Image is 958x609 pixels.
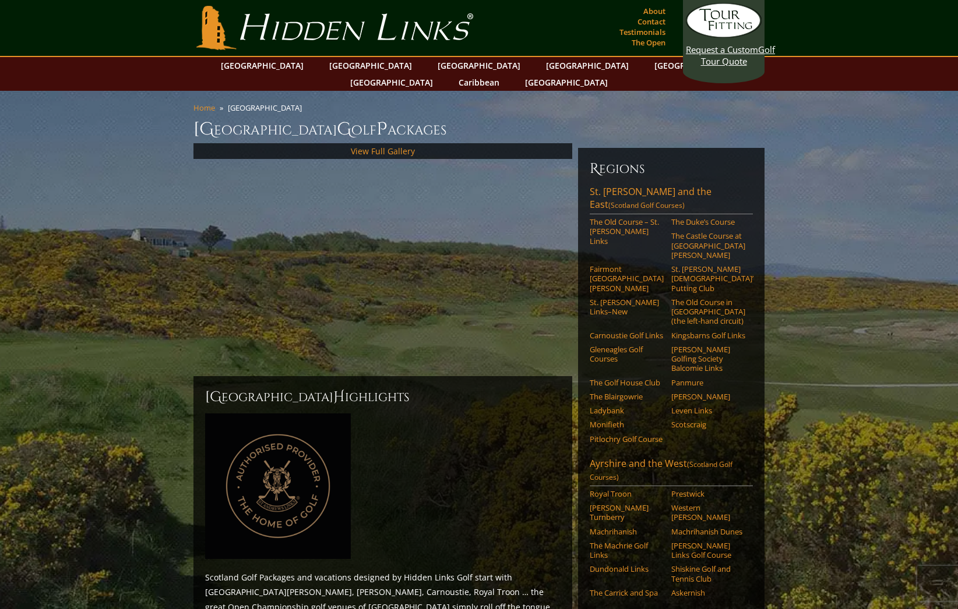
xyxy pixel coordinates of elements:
a: Royal Troon [590,489,664,498]
a: Carnoustie Golf Links [590,331,664,340]
a: [PERSON_NAME] Links Golf Course [671,541,745,560]
a: Machrihanish Dunes [671,527,745,536]
a: Request a CustomGolf Tour Quote [686,3,762,67]
a: The Castle Course at [GEOGRAPHIC_DATA][PERSON_NAME] [671,231,745,260]
a: Monifieth [590,420,664,429]
a: [PERSON_NAME] Golfing Society Balcomie Links [671,345,745,373]
a: [GEOGRAPHIC_DATA] [344,74,439,91]
a: Western [PERSON_NAME] [671,503,745,522]
a: The Old Course in [GEOGRAPHIC_DATA] (the left-hand circuit) [671,298,745,326]
a: Prestwick [671,489,745,498]
a: Scotscraig [671,420,745,429]
a: Leven Links [671,406,745,415]
a: [GEOGRAPHIC_DATA] [540,57,635,74]
a: The Machrie Golf Links [590,541,664,560]
a: [GEOGRAPHIC_DATA] [519,74,614,91]
a: [PERSON_NAME] Turnberry [590,503,664,522]
a: Ladybank [590,406,664,415]
span: (Scotland Golf Courses) [608,200,685,210]
h1: [GEOGRAPHIC_DATA] olf ackages [193,118,765,141]
a: Ayrshire and the West(Scotland Golf Courses) [590,457,753,486]
span: P [376,118,388,141]
a: Contact [635,13,668,30]
a: Fairmont [GEOGRAPHIC_DATA][PERSON_NAME] [590,264,664,293]
a: Testimonials [617,24,668,40]
a: Kingsbarns Golf Links [671,331,745,340]
a: St. [PERSON_NAME] [DEMOGRAPHIC_DATA]’ Putting Club [671,264,745,293]
a: Pitlochry Golf Course [590,434,664,444]
a: The Golf House Club [590,378,664,387]
li: [GEOGRAPHIC_DATA] [228,102,307,113]
a: St. [PERSON_NAME] and the East(Scotland Golf Courses) [590,185,753,214]
a: About [640,3,668,19]
h6: Regions [590,160,753,178]
a: The Duke’s Course [671,217,745,226]
a: The Blairgowrie [590,392,664,401]
span: H [333,388,345,406]
a: [PERSON_NAME] [671,392,745,401]
a: The Carrick and Spa [590,588,664,597]
a: Dundonald Links [590,564,664,573]
span: Request a Custom [686,44,758,55]
a: Panmure [671,378,745,387]
a: [GEOGRAPHIC_DATA] [432,57,526,74]
a: Caribbean [453,74,505,91]
span: (Scotland Golf Courses) [590,459,732,482]
a: View Full Gallery [351,146,415,157]
span: G [337,118,351,141]
a: [GEOGRAPHIC_DATA] [215,57,309,74]
h2: [GEOGRAPHIC_DATA] ighlights [205,388,561,406]
a: The Old Course – St. [PERSON_NAME] Links [590,217,664,246]
a: Askernish [671,588,745,597]
a: Home [193,102,215,113]
a: St. [PERSON_NAME] Links–New [590,298,664,317]
a: Shiskine Golf and Tennis Club [671,564,745,583]
a: Machrihanish [590,527,664,536]
a: The Open [629,34,668,51]
a: [GEOGRAPHIC_DATA] [323,57,418,74]
a: Gleneagles Golf Courses [590,345,664,364]
a: [GEOGRAPHIC_DATA] [649,57,743,74]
